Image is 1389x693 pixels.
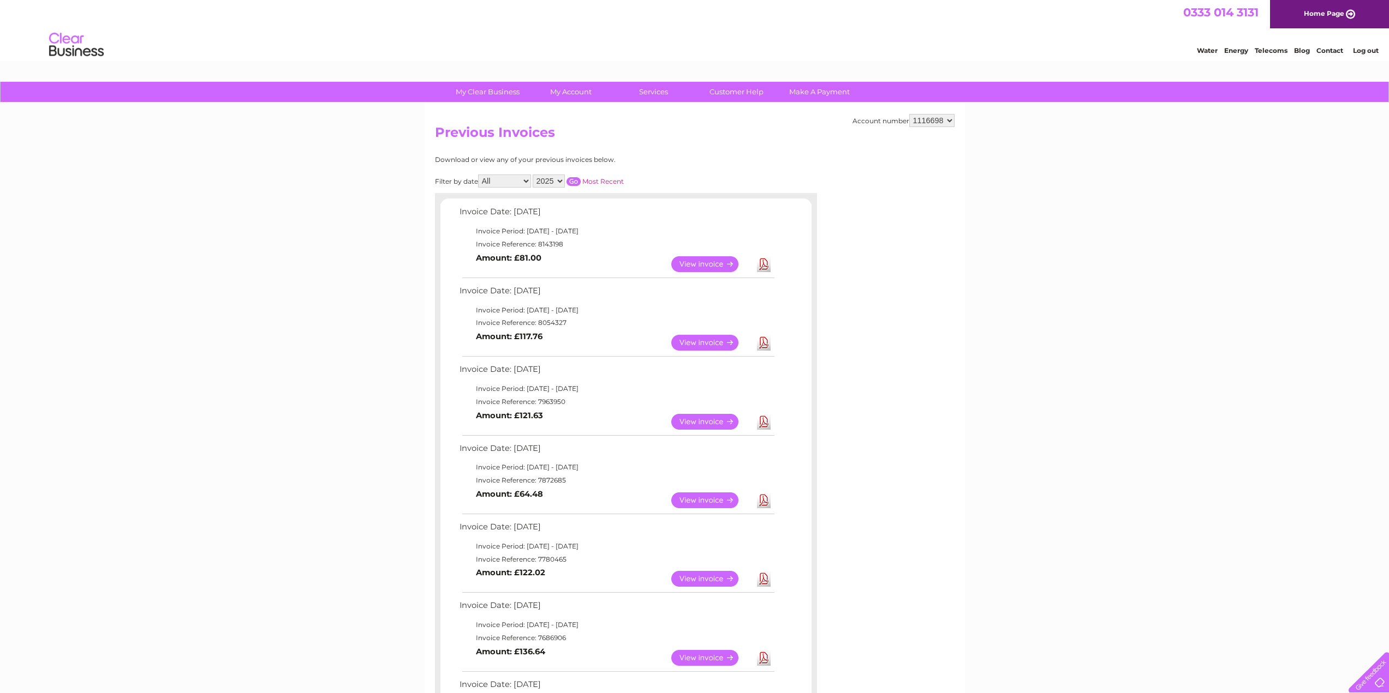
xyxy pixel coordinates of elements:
div: Account number [853,114,955,127]
td: Invoice Period: [DATE] - [DATE] [457,618,776,631]
td: Invoice Period: [DATE] - [DATE] [457,461,776,474]
td: Invoice Date: [DATE] [457,204,776,225]
td: Invoice Date: [DATE] [457,284,776,304]
td: Invoice Reference: 7780465 [457,553,776,566]
b: Amount: £121.63 [476,411,543,420]
td: Invoice Period: [DATE] - [DATE] [457,225,776,238]
td: Invoice Date: [DATE] [457,520,776,540]
a: Blog [1294,46,1310,55]
td: Invoice Reference: 8054327 [457,316,776,329]
a: My Account [526,82,616,102]
a: My Clear Business [443,82,533,102]
td: Invoice Reference: 7963950 [457,395,776,408]
td: Invoice Period: [DATE] - [DATE] [457,382,776,395]
h2: Previous Invoices [435,125,955,146]
a: Download [757,650,771,666]
a: Download [757,571,771,587]
a: Download [757,414,771,430]
a: Download [757,335,771,351]
b: Amount: £64.48 [476,489,543,499]
a: Customer Help [691,82,782,102]
a: Download [757,256,771,272]
a: Services [609,82,699,102]
a: View [671,414,752,430]
a: View [671,256,752,272]
td: Invoice Date: [DATE] [457,441,776,461]
a: View [671,650,752,666]
a: Telecoms [1255,46,1287,55]
div: Filter by date [435,174,722,188]
a: Contact [1316,46,1343,55]
a: Log out [1353,46,1379,55]
a: Most Recent [582,177,624,185]
td: Invoice Period: [DATE] - [DATE] [457,304,776,317]
b: Amount: £81.00 [476,253,541,263]
img: logo.png [49,28,104,62]
a: Energy [1224,46,1248,55]
div: Download or view any of your previous invoices below. [435,156,722,164]
b: Amount: £136.64 [476,647,545,656]
b: Amount: £122.02 [476,568,545,577]
b: Amount: £117.76 [476,332,543,341]
a: 0333 014 3131 [1183,5,1259,19]
a: View [671,571,752,587]
a: Make A Payment [774,82,865,102]
a: Water [1197,46,1218,55]
a: View [671,335,752,351]
div: Clear Business is a trading name of Verastar Limited (registered in [GEOGRAPHIC_DATA] No. 3667643... [437,6,953,53]
a: Download [757,492,771,508]
a: View [671,492,752,508]
td: Invoice Reference: 7872685 [457,474,776,487]
td: Invoice Reference: 8143198 [457,238,776,251]
td: Invoice Date: [DATE] [457,362,776,382]
td: Invoice Period: [DATE] - [DATE] [457,540,776,553]
td: Invoice Date: [DATE] [457,598,776,618]
td: Invoice Reference: 7686906 [457,631,776,644]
